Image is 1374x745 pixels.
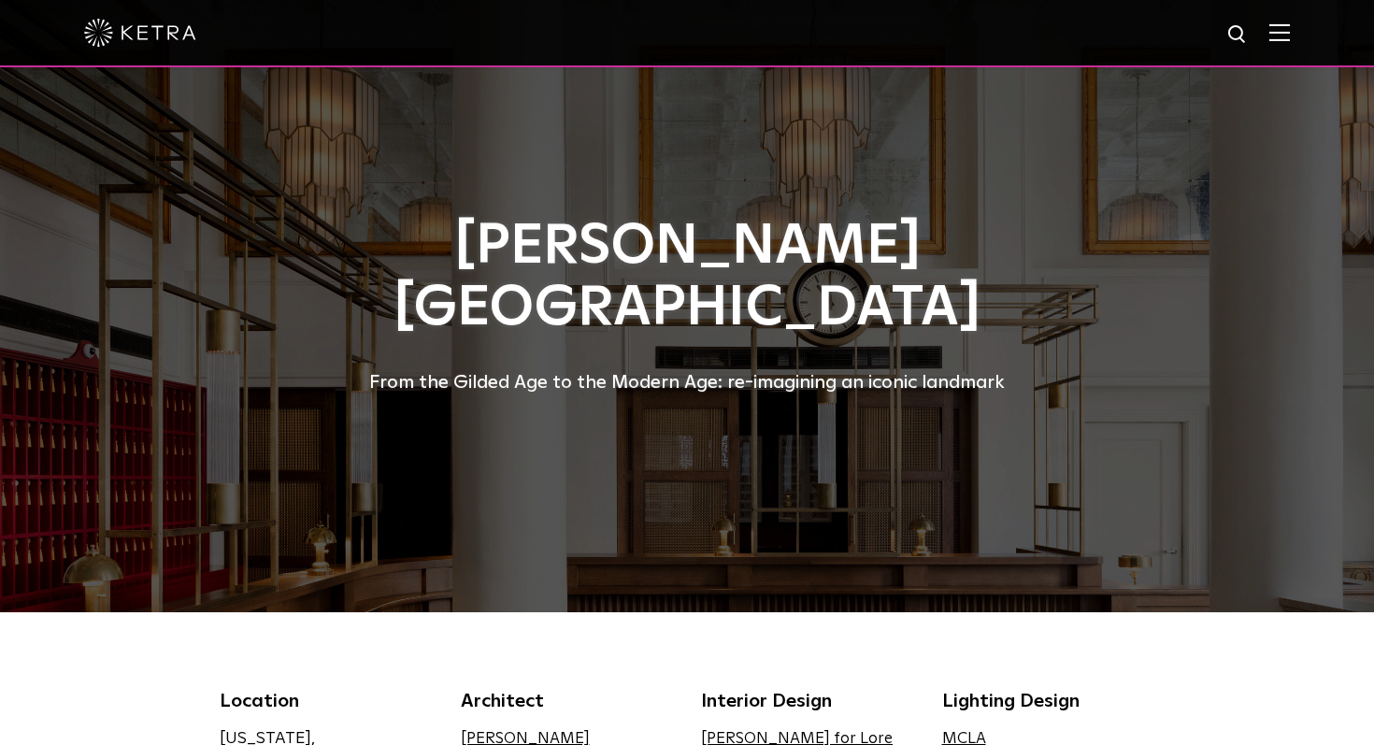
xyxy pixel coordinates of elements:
img: search icon [1226,23,1250,47]
img: Hamburger%20Nav.svg [1269,23,1290,41]
div: Architect [461,687,674,715]
img: ketra-logo-2019-white [84,19,196,47]
div: From the Gilded Age to the Modern Age: re-imagining an iconic landmark [220,367,1154,397]
div: Interior Design [701,687,914,715]
div: Location [220,687,433,715]
h1: [PERSON_NAME][GEOGRAPHIC_DATA] [220,216,1154,339]
div: Lighting Design [942,687,1155,715]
